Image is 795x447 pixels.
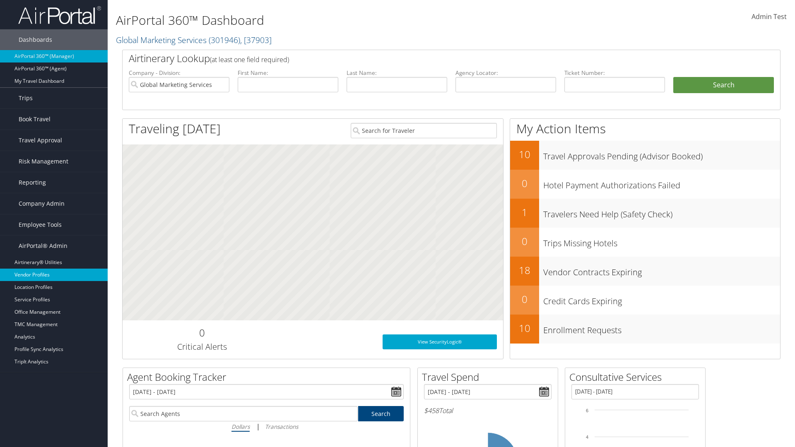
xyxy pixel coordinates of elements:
[543,147,780,162] h3: Travel Approvals Pending (Advisor Booked)
[127,370,410,384] h2: Agent Booking Tracker
[231,423,250,430] i: Dollars
[510,263,539,277] h2: 18
[510,176,539,190] h2: 0
[129,51,719,65] h2: Airtinerary Lookup
[752,4,787,30] a: Admin Test
[129,326,275,340] h2: 0
[19,193,65,214] span: Company Admin
[210,55,289,64] span: (at least one field required)
[424,406,552,415] h6: Total
[19,29,52,50] span: Dashboards
[510,257,780,286] a: 18Vendor Contracts Expiring
[510,199,780,228] a: 1Travelers Need Help (Safety Check)
[129,69,229,77] label: Company - Division:
[510,228,780,257] a: 0Trips Missing Hotels
[19,214,62,235] span: Employee Tools
[510,147,539,161] h2: 10
[129,120,221,137] h1: Traveling [DATE]
[543,291,780,307] h3: Credit Cards Expiring
[673,77,774,94] button: Search
[18,5,101,25] img: airportal-logo.png
[240,34,272,46] span: , [ 37903 ]
[424,406,439,415] span: $458
[129,421,404,432] div: |
[358,406,404,421] a: Search
[510,286,780,315] a: 0Credit Cards Expiring
[422,370,558,384] h2: Travel Spend
[129,406,358,421] input: Search Agents
[116,12,563,29] h1: AirPortal 360™ Dashboard
[19,236,67,256] span: AirPortal® Admin
[347,69,447,77] label: Last Name:
[543,262,780,278] h3: Vendor Contracts Expiring
[265,423,298,430] i: Transactions
[19,109,51,130] span: Book Travel
[455,69,556,77] label: Agency Locator:
[238,69,338,77] label: First Name:
[543,204,780,220] h3: Travelers Need Help (Safety Check)
[752,12,787,21] span: Admin Test
[586,435,588,440] tspan: 4
[19,151,68,172] span: Risk Management
[510,170,780,199] a: 0Hotel Payment Authorizations Failed
[543,175,780,191] h3: Hotel Payment Authorizations Failed
[19,130,62,151] span: Travel Approval
[510,234,539,248] h2: 0
[510,321,539,335] h2: 10
[209,34,240,46] span: ( 301946 )
[543,320,780,336] h3: Enrollment Requests
[510,292,539,306] h2: 0
[129,341,275,353] h3: Critical Alerts
[383,334,497,349] a: View SecurityLogic®
[543,233,780,249] h3: Trips Missing Hotels
[510,315,780,344] a: 10Enrollment Requests
[19,172,46,193] span: Reporting
[569,370,705,384] h2: Consultative Services
[586,408,588,413] tspan: 6
[351,123,497,138] input: Search for Traveler
[116,34,272,46] a: Global Marketing Services
[19,88,33,108] span: Trips
[510,120,780,137] h1: My Action Items
[510,205,539,219] h2: 1
[564,69,665,77] label: Ticket Number:
[510,141,780,170] a: 10Travel Approvals Pending (Advisor Booked)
